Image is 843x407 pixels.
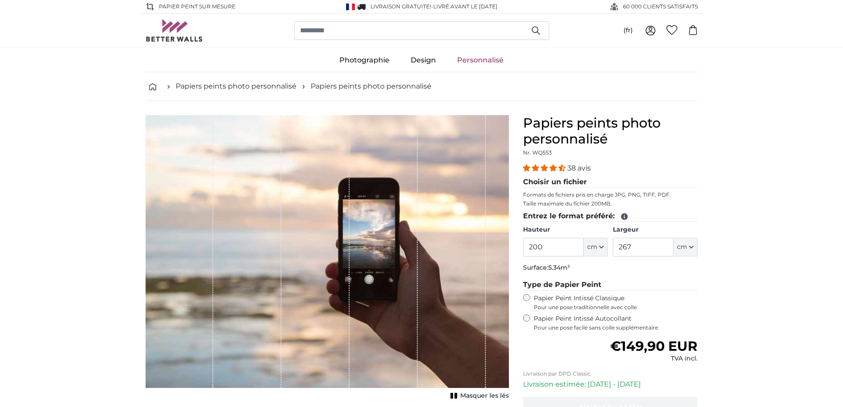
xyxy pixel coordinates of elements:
[587,243,597,252] span: cm
[534,314,698,331] label: Papier Peint Intissé Autocollant
[523,200,698,207] p: Taille maximale du fichier 200MB.
[616,23,640,39] button: (fr)
[523,115,698,147] h1: Papiers peints photo personnalisé
[548,264,570,271] span: 5.34m²
[523,211,698,222] legend: Entrez le format préféré:
[523,225,608,234] label: Hauteur
[523,177,698,188] legend: Choisir un fichier
[523,379,698,390] p: Livraison estimée: [DATE] - [DATE]
[674,238,697,256] button: cm
[431,3,497,10] span: -
[346,4,355,10] img: France
[146,72,698,101] nav: breadcrumbs
[159,3,235,11] span: Papier peint sur mesure
[610,354,697,363] div: TVA incl.
[329,49,400,72] a: Photographie
[610,338,697,354] span: €149,90 EUR
[460,391,509,400] span: Masquer les lés
[448,390,509,402] button: Masquer les lés
[400,49,447,72] a: Design
[523,279,698,291] legend: Type de Papier Peint
[677,243,687,252] span: cm
[146,19,203,42] img: Betterwalls
[146,115,509,402] div: 1 of 1
[623,3,698,11] span: 60 000 CLIENTS SATISFAITS
[311,81,431,92] a: Papiers peints photo personnalisé
[447,49,514,72] a: Personnalisé
[370,3,431,10] span: Livraison GRATUITE!
[584,238,608,256] button: cm
[523,370,698,377] p: Livraison par DPD Classic
[534,304,698,311] span: Pour une pose traditionnelle avec colle
[523,164,567,172] span: 4.34 stars
[534,294,698,311] label: Papier Peint Intissé Classique
[567,164,591,172] span: 38 avis
[523,264,698,272] p: Surface:
[523,149,552,156] span: Nr. WQ553
[176,81,296,92] a: Papiers peints photo personnalisé
[433,3,497,10] span: Livré avant le [DATE]
[523,191,698,198] p: Formats de fichiers pris en charge JPG, PNG, TIFF, PDF.
[534,324,698,331] span: Pour une pose facile sans colle supplémentaire
[613,225,697,234] label: Largeur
